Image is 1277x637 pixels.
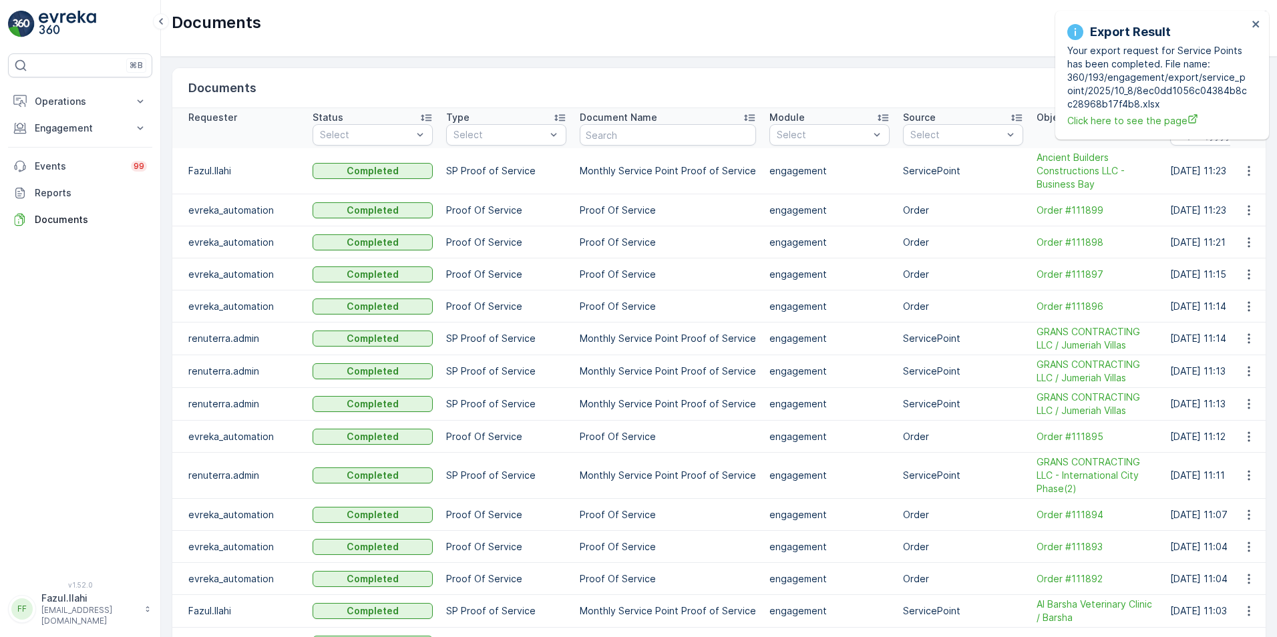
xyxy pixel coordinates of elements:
[188,469,299,482] p: renuterra.admin
[188,79,256,97] p: Documents
[580,111,657,124] p: Document Name
[1067,44,1248,111] p: Your export request for Service Points has been completed. File name: 360/193/engagement/export/s...
[1037,111,1068,124] p: Object
[188,268,299,281] p: evreka_automation
[1037,236,1157,249] a: Order #111898
[313,467,433,483] button: Completed
[769,397,890,411] p: engagement
[347,236,399,249] p: Completed
[446,469,566,482] p: SP Proof of Service
[313,111,343,124] p: Status
[188,572,299,586] p: evreka_automation
[1037,300,1157,313] a: Order #111896
[1037,508,1157,521] a: Order #111894
[910,128,1002,142] p: Select
[313,507,433,523] button: Completed
[8,88,152,115] button: Operations
[1037,540,1157,554] a: Order #111893
[769,236,890,249] p: engagement
[313,298,433,314] button: Completed
[580,508,756,521] p: Proof Of Service
[1037,151,1157,191] a: Ancient Builders Constructions LLC - Business Bay
[188,397,299,411] p: renuterra.admin
[903,300,1023,313] p: Order
[41,605,138,626] p: [EMAIL_ADDRESS][DOMAIN_NAME]
[446,300,566,313] p: Proof Of Service
[188,236,299,249] p: evreka_automation
[446,540,566,554] p: Proof Of Service
[8,592,152,626] button: FFFazul.Ilahi[EMAIL_ADDRESS][DOMAIN_NAME]
[313,202,433,218] button: Completed
[8,153,152,180] a: Events99
[903,604,1023,618] p: ServicePoint
[903,540,1023,554] p: Order
[313,429,433,445] button: Completed
[580,572,756,586] p: Proof Of Service
[1037,325,1157,352] a: GRANS CONTRACTING LLC / Jumeriah Villas
[1090,23,1171,41] p: Export Result
[1037,572,1157,586] a: Order #111892
[769,111,805,124] p: Module
[1067,114,1248,128] span: Click here to see the page
[35,186,147,200] p: Reports
[903,332,1023,345] p: ServicePoint
[769,604,890,618] p: engagement
[580,604,756,618] p: Monthly Service Point Proof of Service
[188,604,299,618] p: Fazul.Ilahi
[446,268,566,281] p: Proof Of Service
[769,268,890,281] p: engagement
[446,164,566,178] p: SP Proof of Service
[446,332,566,345] p: SP Proof of Service
[446,365,566,378] p: SP Proof of Service
[8,581,152,589] span: v 1.52.0
[188,111,237,124] p: Requester
[903,365,1023,378] p: ServicePoint
[903,572,1023,586] p: Order
[1037,268,1157,281] a: Order #111897
[769,540,890,554] p: engagement
[188,508,299,521] p: evreka_automation
[8,180,152,206] a: Reports
[188,204,299,217] p: evreka_automation
[769,300,890,313] p: engagement
[313,234,433,250] button: Completed
[446,111,470,124] p: Type
[313,539,433,555] button: Completed
[313,571,433,587] button: Completed
[1037,391,1157,417] a: GRANS CONTRACTING LLC / Jumeriah Villas
[35,213,147,226] p: Documents
[313,396,433,412] button: Completed
[903,430,1023,443] p: Order
[769,365,890,378] p: engagement
[903,236,1023,249] p: Order
[903,397,1023,411] p: ServicePoint
[903,268,1023,281] p: Order
[903,508,1023,521] p: Order
[580,365,756,378] p: Monthly Service Point Proof of Service
[1037,598,1157,624] a: Al Barsha Veterinary Clinic / Barsha
[347,397,399,411] p: Completed
[903,111,936,124] p: Source
[769,572,890,586] p: engagement
[188,332,299,345] p: renuterra.admin
[8,206,152,233] a: Documents
[580,300,756,313] p: Proof Of Service
[347,430,399,443] p: Completed
[446,508,566,521] p: Proof Of Service
[347,469,399,482] p: Completed
[8,115,152,142] button: Engagement
[1037,455,1157,495] span: GRANS CONTRACTING LLC - International City Phase(2)
[1037,204,1157,217] a: Order #111899
[446,430,566,443] p: Proof Of Service
[769,204,890,217] p: engagement
[41,592,138,605] p: Fazul.Ilahi
[188,540,299,554] p: evreka_automation
[320,128,412,142] p: Select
